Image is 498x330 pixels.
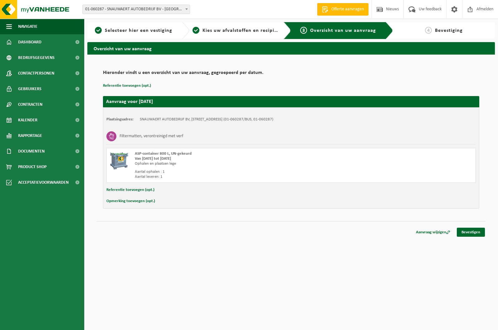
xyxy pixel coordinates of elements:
[18,81,41,97] span: Gebruikers
[135,169,316,174] div: Aantal ophalen : 1
[135,157,171,161] strong: Van [DATE] tot [DATE]
[310,28,376,33] span: Overzicht van uw aanvraag
[18,112,37,128] span: Kalender
[435,28,463,33] span: Bevestiging
[135,152,192,156] span: ASP-container 800 L, UN-gekeurd
[18,97,42,112] span: Contracten
[18,34,41,50] span: Dashboard
[120,131,183,141] h3: Filtermatten, verontreinigd met verf
[106,197,155,205] button: Opmerking toevoegen (opt.)
[106,117,134,121] strong: Plaatsingsadres:
[18,159,46,175] span: Product Shop
[135,174,316,179] div: Aantal leveren: 1
[103,82,151,90] button: Referentie toevoegen (opt.)
[18,175,69,190] span: Acceptatievoorwaarden
[425,27,432,34] span: 4
[330,6,365,12] span: Offerte aanvragen
[110,151,129,170] img: PB-AP-0800-MET-02-01.png
[103,70,479,79] h2: Hieronder vindt u een overzicht van uw aanvraag, gegroepeerd per datum.
[18,66,54,81] span: Contactpersonen
[105,28,172,33] span: Selecteer hier een vestiging
[18,50,55,66] span: Bedrijfsgegevens
[90,27,177,34] a: 1Selecteer hier een vestiging
[83,5,190,14] span: 01-060287 - SNAUWAERT AUTOBEDRIJF BV - BRUGGE
[135,161,316,166] div: Ophalen en plaatsen lege
[140,117,273,122] td: SNAUWAERT AUTOBEDRIJF BV, [STREET_ADDRESS] (01-060287/BUS, 01-060287)
[18,143,45,159] span: Documenten
[411,228,455,237] a: Aanvraag wijzigen
[317,3,369,16] a: Offerte aanvragen
[18,19,37,34] span: Navigatie
[87,42,495,54] h2: Overzicht van uw aanvraag
[193,27,279,34] a: 2Kies uw afvalstoffen en recipiënten
[82,5,190,14] span: 01-060287 - SNAUWAERT AUTOBEDRIJF BV - BRUGGE
[300,27,307,34] span: 3
[106,99,153,104] strong: Aanvraag voor [DATE]
[95,27,102,34] span: 1
[18,128,42,143] span: Rapportage
[193,27,199,34] span: 2
[203,28,288,33] span: Kies uw afvalstoffen en recipiënten
[106,186,154,194] button: Referentie toevoegen (opt.)
[457,228,485,237] a: Bevestigen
